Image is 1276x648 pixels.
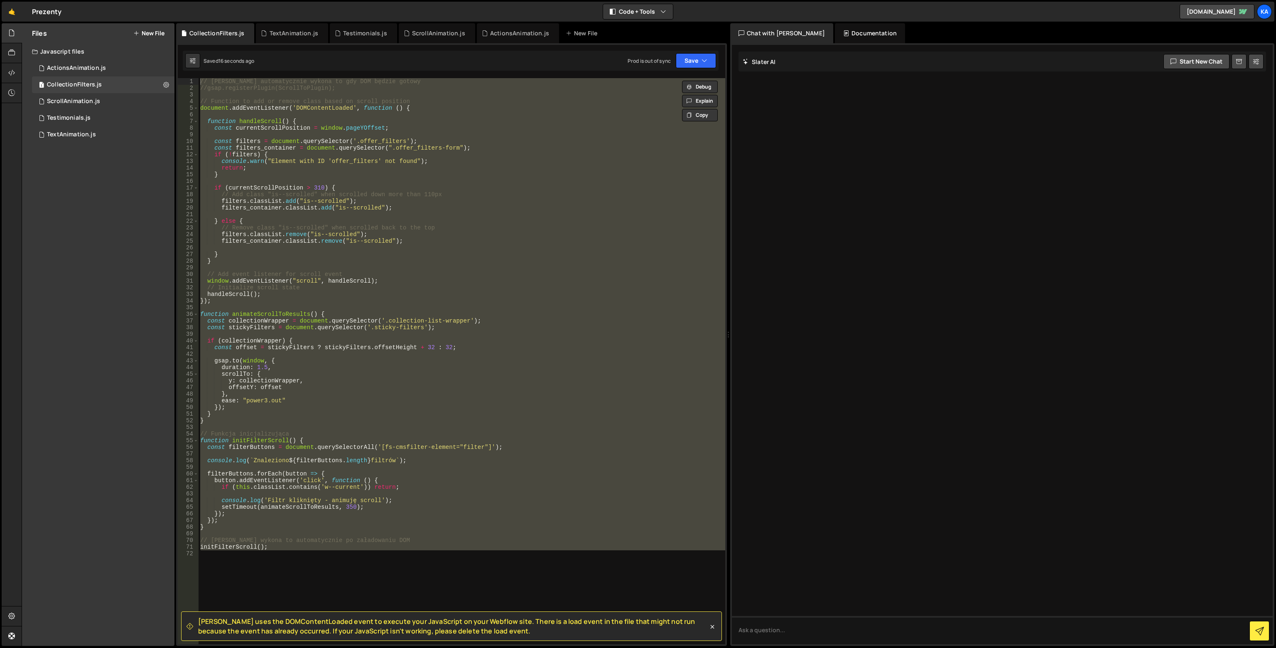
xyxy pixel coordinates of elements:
div: Prod is out of sync [628,57,671,64]
div: 9 [178,131,199,138]
button: Explain [682,95,718,107]
div: 47 [178,384,199,391]
div: 49 [178,397,199,404]
div: 53 [178,424,199,431]
div: Javascript files [22,43,174,60]
div: 35 [178,304,199,311]
div: ScrollAnimation.js [412,29,465,37]
div: Saved [204,57,254,64]
a: Ka [1257,4,1272,19]
div: 16268/43877.js [32,60,174,76]
div: 20 [178,205,199,211]
div: ActionsAnimation.js [490,29,549,37]
div: 34 [178,298,199,304]
div: Prezenty [32,7,61,17]
div: 43 [178,357,199,364]
div: 51 [178,411,199,417]
h2: Slater AI [743,58,776,66]
div: 57 [178,451,199,457]
div: 21 [178,211,199,218]
h2: Files [32,29,47,38]
div: CollectionFilters.js [32,76,174,93]
div: Chat with [PERSON_NAME] [730,23,833,43]
div: 61 [178,477,199,484]
div: 58 [178,457,199,464]
div: 56 [178,444,199,451]
div: 5 [178,105,199,111]
div: New File [566,29,601,37]
div: 32 [178,284,199,291]
div: 60 [178,471,199,477]
div: 31 [178,278,199,284]
div: 42 [178,351,199,357]
div: CollectionFilters.js [189,29,244,37]
span: [PERSON_NAME] uses the DOMContentLoaded event to execute your JavaScript on your Webflow site. Th... [198,617,708,636]
div: 25 [178,238,199,244]
a: [DOMAIN_NAME] [1180,4,1254,19]
div: 37 [178,318,199,324]
div: TextAnimation.js [270,29,319,37]
div: 2 [178,85,199,91]
div: 22 [178,218,199,224]
div: Documentation [835,23,905,43]
div: 16 [178,178,199,185]
div: 72 [178,550,199,557]
div: ActionsAnimation.js [47,64,106,72]
div: 66 [178,510,199,517]
div: 24 [178,231,199,238]
div: 62 [178,484,199,490]
div: 52 [178,417,199,424]
div: 50 [178,404,199,411]
div: 16268/43876.js [32,110,174,126]
div: 39 [178,331,199,338]
div: 36 [178,311,199,318]
div: 70 [178,537,199,544]
button: Start new chat [1163,54,1229,69]
button: New File [133,30,164,37]
div: 40 [178,338,199,344]
div: TextAnimation.js [47,131,96,138]
div: 14 [178,165,199,171]
div: ScrollAnimation.js [47,98,100,105]
div: 26 [178,244,199,251]
div: 28 [178,258,199,264]
div: 23 [178,224,199,231]
div: 54 [178,431,199,437]
div: 64 [178,497,199,504]
div: 1 [178,78,199,85]
div: 16268/43879.js [32,126,174,143]
button: Debug [682,81,718,93]
div: 16268/43878.js [32,93,174,110]
div: 18 [178,191,199,198]
div: 7 [178,118,199,125]
div: 38 [178,324,199,331]
div: 11 [178,145,199,151]
div: 59 [178,464,199,471]
div: CollectionFilters.js [47,81,102,89]
button: Copy [682,109,718,121]
div: 33 [178,291,199,298]
div: 71 [178,544,199,550]
div: Testimonials.js [343,29,387,37]
div: 8 [178,125,199,131]
button: Save [676,53,716,68]
div: 44 [178,364,199,371]
div: 63 [178,490,199,497]
button: Code + Tools [603,4,673,19]
a: 🤙 [2,2,22,22]
div: 30 [178,271,199,278]
div: 69 [178,530,199,537]
div: 16 seconds ago [218,57,254,64]
div: 15 [178,171,199,178]
div: 4 [178,98,199,105]
div: 68 [178,524,199,530]
div: 13 [178,158,199,165]
div: 55 [178,437,199,444]
div: 27 [178,251,199,258]
div: 3 [178,91,199,98]
div: 41 [178,344,199,351]
div: Testimonials.js [47,114,91,122]
div: 65 [178,504,199,510]
div: 6 [178,111,199,118]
